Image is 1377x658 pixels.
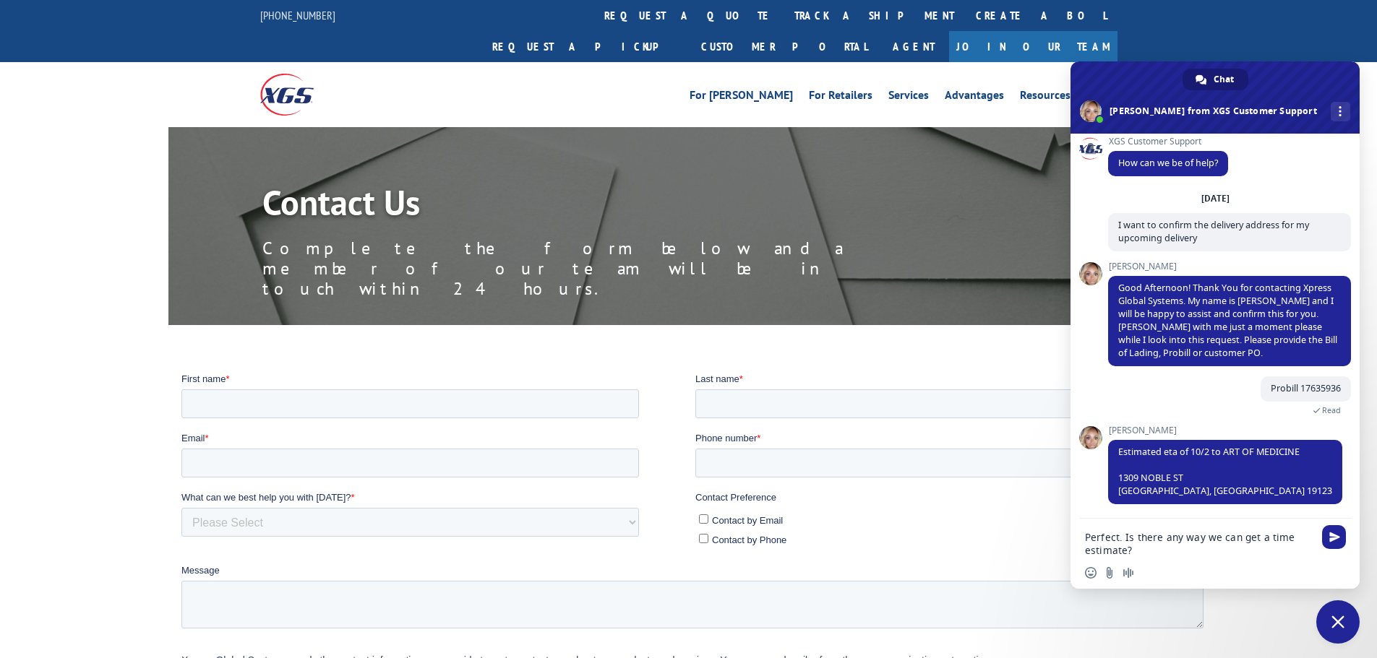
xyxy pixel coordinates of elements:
[1322,405,1341,415] span: Read
[1118,282,1337,359] span: Good Afternoon! Thank You for contacting Xpress Global Systems. My name is [PERSON_NAME] and I wi...
[949,31,1118,62] a: Join Our Team
[1316,600,1360,644] div: Close chat
[1085,531,1313,557] textarea: Compose your message...
[1201,194,1230,203] div: [DATE]
[481,31,690,62] a: Request a pickup
[690,31,878,62] a: Customer Portal
[888,90,929,105] a: Services
[878,31,949,62] a: Agent
[809,90,872,105] a: For Retailers
[1118,219,1309,244] span: I want to confirm the delivery address for my upcoming delivery
[1183,69,1248,90] div: Chat
[1331,102,1350,121] div: More channels
[1118,157,1218,169] span: How can we be of help?
[262,238,913,299] p: Complete the form below and a member of our team will be in touch within 24 hours.
[1322,525,1346,549] span: Send
[690,90,793,105] a: For [PERSON_NAME]
[1123,567,1134,579] span: Audio message
[1020,90,1071,105] a: Resources
[1085,567,1097,579] span: Insert an emoji
[1108,137,1228,147] span: XGS Customer Support
[1108,261,1351,272] span: [PERSON_NAME]
[1271,382,1341,394] span: Probill 17635936
[1118,446,1332,497] span: Estimated eta of 10/2 to ART OF MEDICINE 1309 NOBLE ST [GEOGRAPHIC_DATA], [GEOGRAPHIC_DATA] 19123
[260,8,335,22] a: [PHONE_NUMBER]
[1108,425,1342,436] span: [PERSON_NAME]
[945,90,1004,105] a: Advantages
[262,185,913,227] h1: Contact Us
[1214,69,1234,90] span: Chat
[1104,567,1115,579] span: Send a file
